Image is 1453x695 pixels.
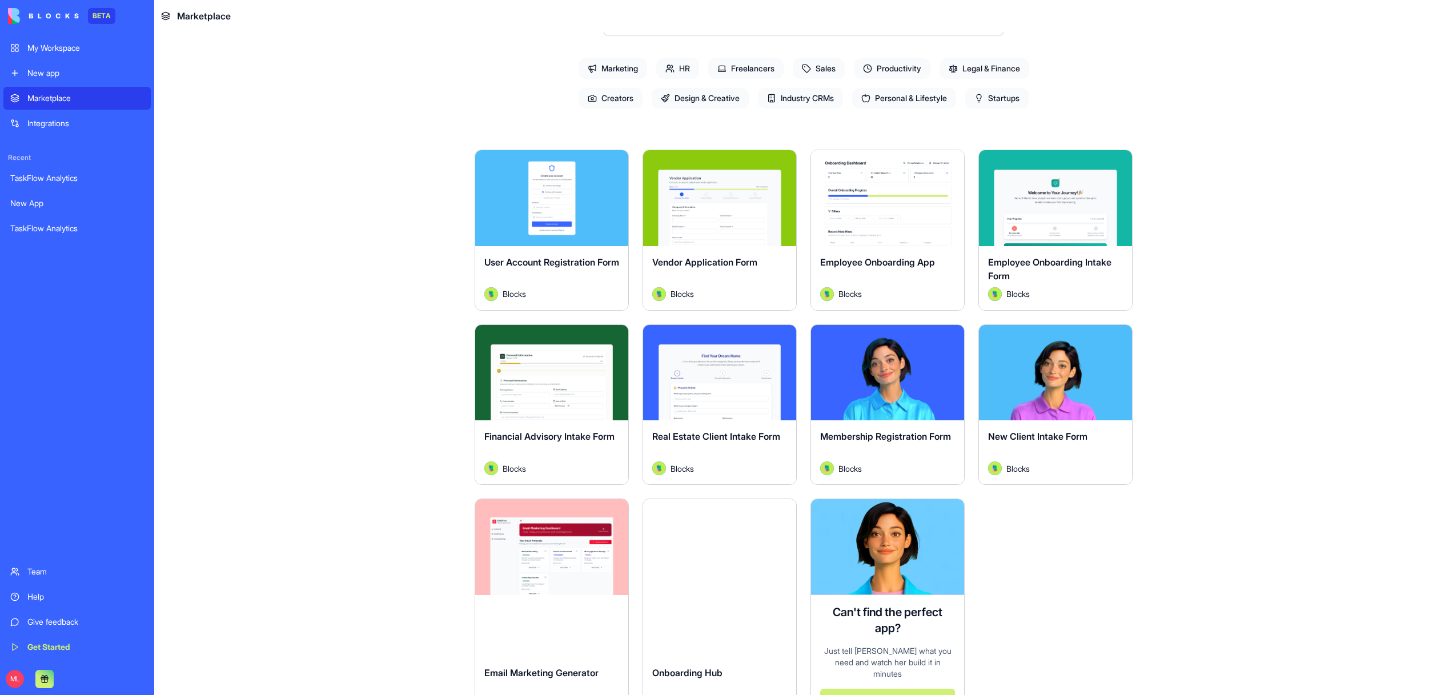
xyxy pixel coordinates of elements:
[965,88,1029,109] span: Startups
[484,287,498,301] img: Avatar
[652,431,780,442] span: Real Estate Client Intake Form
[10,223,144,234] div: TaskFlow Analytics
[10,172,144,184] div: TaskFlow Analytics
[3,192,151,215] a: New App
[579,88,643,109] span: Creators
[3,217,151,240] a: TaskFlow Analytics
[484,255,619,287] div: User Account Registration Form
[988,431,1087,442] span: New Client Intake Form
[652,88,749,109] span: Design & Creative
[811,499,964,594] img: Ella AI assistant
[503,463,526,475] span: Blocks
[810,324,965,485] a: Membership Registration FormAvatarBlocks
[643,324,797,485] a: Real Estate Client Intake FormAvatarBlocks
[3,112,151,135] a: Integrations
[1006,288,1030,300] span: Blocks
[27,42,144,54] div: My Workspace
[27,616,144,628] div: Give feedback
[88,8,115,24] div: BETA
[3,62,151,85] a: New app
[978,150,1133,311] a: Employee Onboarding Intake FormAvatarBlocks
[820,429,955,461] div: Membership Registration Form
[652,287,666,301] img: Avatar
[671,288,694,300] span: Blocks
[810,150,965,311] a: Employee Onboarding AppAvatarBlocks
[988,255,1123,287] div: Employee Onboarding Intake Form
[652,461,666,475] img: Avatar
[503,288,526,300] span: Blocks
[3,87,151,110] a: Marketplace
[3,37,151,59] a: My Workspace
[27,118,144,129] div: Integrations
[27,641,144,653] div: Get Started
[177,9,231,23] span: Marketplace
[475,150,629,311] a: User Account Registration FormAvatarBlocks
[8,8,79,24] img: logo
[820,604,955,636] h4: Can't find the perfect app?
[652,429,787,461] div: Real Estate Client Intake Form
[27,67,144,79] div: New app
[852,88,956,109] span: Personal & Lifestyle
[820,255,955,287] div: Employee Onboarding App
[652,667,723,678] span: Onboarding Hub
[8,8,115,24] a: BETA
[484,667,599,678] span: Email Marketing Generator
[3,610,151,633] a: Give feedback
[10,198,144,209] div: New App
[652,256,757,268] span: Vendor Application Form
[820,431,951,442] span: Membership Registration Form
[484,461,498,475] img: Avatar
[820,461,834,475] img: Avatar
[475,324,629,485] a: Financial Advisory Intake FormAvatarBlocks
[793,58,845,79] span: Sales
[838,288,862,300] span: Blocks
[988,461,1002,475] img: Avatar
[988,287,1002,301] img: Avatar
[854,58,930,79] span: Productivity
[3,636,151,658] a: Get Started
[838,463,862,475] span: Blocks
[3,560,151,583] a: Team
[3,167,151,190] a: TaskFlow Analytics
[3,153,151,162] span: Recent
[3,585,151,608] a: Help
[820,256,935,268] span: Employee Onboarding App
[1006,463,1030,475] span: Blocks
[758,88,843,109] span: Industry CRMs
[978,324,1133,485] a: New Client Intake FormAvatarBlocks
[484,429,619,461] div: Financial Advisory Intake Form
[484,256,619,268] span: User Account Registration Form
[27,93,144,104] div: Marketplace
[988,429,1123,461] div: New Client Intake Form
[652,255,787,287] div: Vendor Application Form
[27,591,144,602] div: Help
[940,58,1029,79] span: Legal & Finance
[671,463,694,475] span: Blocks
[988,256,1111,282] span: Employee Onboarding Intake Form
[579,58,647,79] span: Marketing
[820,287,834,301] img: Avatar
[6,670,24,688] span: ML
[27,566,144,577] div: Team
[643,150,797,311] a: Vendor Application FormAvatarBlocks
[820,645,955,680] div: Just tell [PERSON_NAME] what you need and watch her build it in minutes
[484,431,615,442] span: Financial Advisory Intake Form
[656,58,699,79] span: HR
[708,58,784,79] span: Freelancers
